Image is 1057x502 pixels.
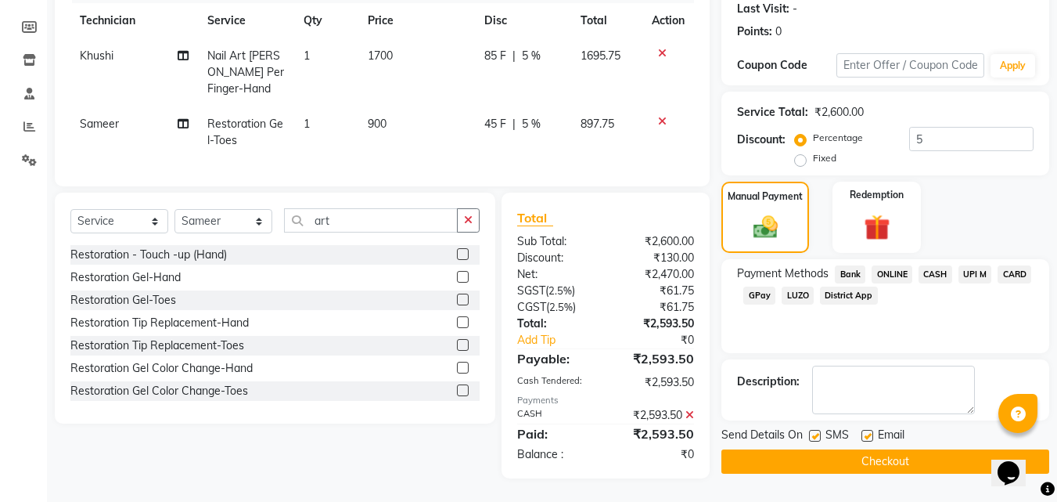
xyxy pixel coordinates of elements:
[70,315,249,331] div: Restoration Tip Replacement-Hand
[70,292,176,309] div: Restoration Gel-Toes
[737,132,786,148] div: Discount:
[358,3,476,38] th: Price
[813,131,863,145] label: Percentage
[368,117,386,131] span: 900
[721,450,1049,474] button: Checkout
[746,213,786,241] img: _cash.svg
[721,427,803,446] span: Send Details On
[505,374,606,391] div: Cash Tendered:
[484,48,506,64] span: 85 F
[571,3,642,38] th: Total
[522,48,541,64] span: 5 %
[825,427,849,446] span: SMS
[737,23,772,40] div: Points:
[820,287,878,305] span: District App
[512,48,516,64] span: |
[737,265,829,282] span: Payment Methods
[606,349,706,368] div: ₹2,593.50
[835,265,865,284] span: Bank
[198,3,294,38] th: Service
[728,190,803,204] label: Manual Payment
[505,407,606,424] div: CASH
[623,332,706,349] div: ₹0
[850,188,904,202] label: Redemption
[505,316,606,332] div: Total:
[70,247,227,263] div: Restoration - Touch -up (Hand)
[793,1,797,17] div: -
[737,374,800,390] div: Description:
[505,233,606,250] div: Sub Total:
[505,424,606,443] div: Paid:
[517,284,545,298] span: SGST
[606,233,706,250] div: ₹2,600.00
[484,116,506,132] span: 45 F
[813,151,836,165] label: Fixed
[606,250,706,266] div: ₹130.00
[505,349,606,368] div: Payable:
[878,427,904,446] span: Email
[919,265,952,284] span: CASH
[606,283,706,299] div: ₹61.75
[475,3,571,38] th: Disc
[581,49,620,63] span: 1695.75
[517,210,553,226] span: Total
[872,265,912,284] span: ONLINE
[737,104,808,121] div: Service Total:
[998,265,1031,284] span: CARD
[737,1,789,17] div: Last Visit:
[207,117,283,147] span: Restoration Gel-Toes
[505,446,606,463] div: Balance :
[505,266,606,283] div: Net:
[642,3,694,38] th: Action
[836,53,984,78] input: Enter Offer / Coupon Code
[70,3,198,38] th: Technician
[517,300,546,314] span: CGST
[549,301,573,313] span: 2.5%
[548,284,572,297] span: 2.5%
[70,383,248,399] div: Restoration Gel Color Change-Toes
[284,208,458,233] input: Search or Scan
[522,116,541,132] span: 5 %
[606,266,706,283] div: ₹2,470.00
[958,265,992,284] span: UPI M
[782,287,814,305] span: LUZO
[207,49,284,96] span: Nail Art [PERSON_NAME] Per Finger-Hand
[743,287,775,305] span: GPay
[304,117,310,131] span: 1
[775,23,782,40] div: 0
[80,49,113,63] span: Khushi
[991,439,1041,486] iframe: chat widget
[505,332,622,349] a: Add Tip
[80,117,119,131] span: Sameer
[606,446,706,463] div: ₹0
[581,117,614,131] span: 897.75
[517,394,694,407] div: Payments
[606,374,706,391] div: ₹2,593.50
[856,211,898,244] img: _gift.svg
[512,116,516,132] span: |
[606,299,706,316] div: ₹61.75
[606,407,706,424] div: ₹2,593.50
[505,250,606,266] div: Discount:
[368,49,393,63] span: 1700
[70,269,181,286] div: Restoration Gel-Hand
[990,54,1035,78] button: Apply
[606,316,706,332] div: ₹2,593.50
[505,283,606,299] div: ( )
[814,104,864,121] div: ₹2,600.00
[70,338,244,354] div: Restoration Tip Replacement-Toes
[505,299,606,316] div: ( )
[294,3,358,38] th: Qty
[737,57,836,74] div: Coupon Code
[304,49,310,63] span: 1
[606,424,706,443] div: ₹2,593.50
[70,360,253,377] div: Restoration Gel Color Change-Hand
